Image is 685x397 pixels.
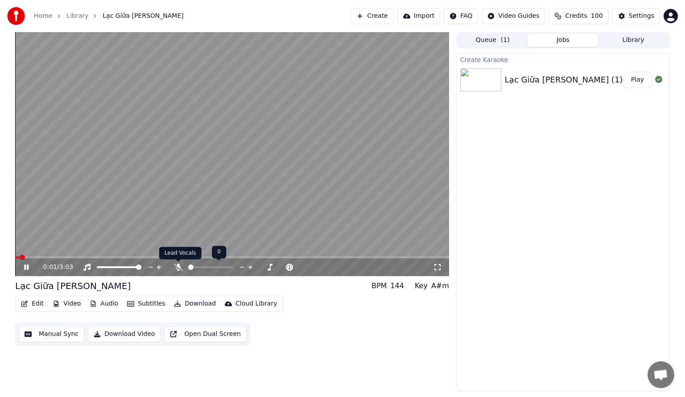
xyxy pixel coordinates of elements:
span: ( 1 ) [501,36,510,45]
button: Download [170,298,219,310]
img: youka [7,7,25,25]
button: Subtitles [124,298,169,310]
button: Import [397,8,440,24]
div: 0 [212,246,226,258]
button: Settings [612,8,660,24]
button: FAQ [444,8,478,24]
button: Open Dual Screen [164,326,247,342]
a: Home [34,12,52,21]
button: Create [351,8,394,24]
button: Manual Sync [19,326,84,342]
button: Credits100 [549,8,608,24]
div: Lạc Giữa [PERSON_NAME] [15,280,131,292]
div: BPM [371,281,387,291]
div: Key [415,281,428,291]
div: Open chat [648,361,674,388]
button: Audio [86,298,122,310]
button: Download Video [88,326,161,342]
div: A#m [431,281,449,291]
button: Play [623,72,652,88]
button: Queue [458,34,528,47]
span: 100 [591,12,603,21]
div: Cloud Library [235,299,277,308]
span: 3:03 [59,263,73,272]
button: Edit [17,298,47,310]
div: Create Karaoke [457,54,669,65]
button: Video [49,298,84,310]
nav: breadcrumb [34,12,184,21]
a: Library [66,12,88,21]
span: Lạc Giữa [PERSON_NAME] [103,12,183,21]
div: / [43,263,65,272]
span: 0:01 [43,263,57,272]
button: Video Guides [482,8,545,24]
div: 144 [390,281,404,291]
span: Credits [565,12,587,21]
div: Lead Vocals [159,247,202,260]
div: Lạc Giữa [PERSON_NAME] (1) [505,74,623,86]
button: Jobs [528,34,598,47]
button: Library [598,34,668,47]
div: Settings [629,12,654,21]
